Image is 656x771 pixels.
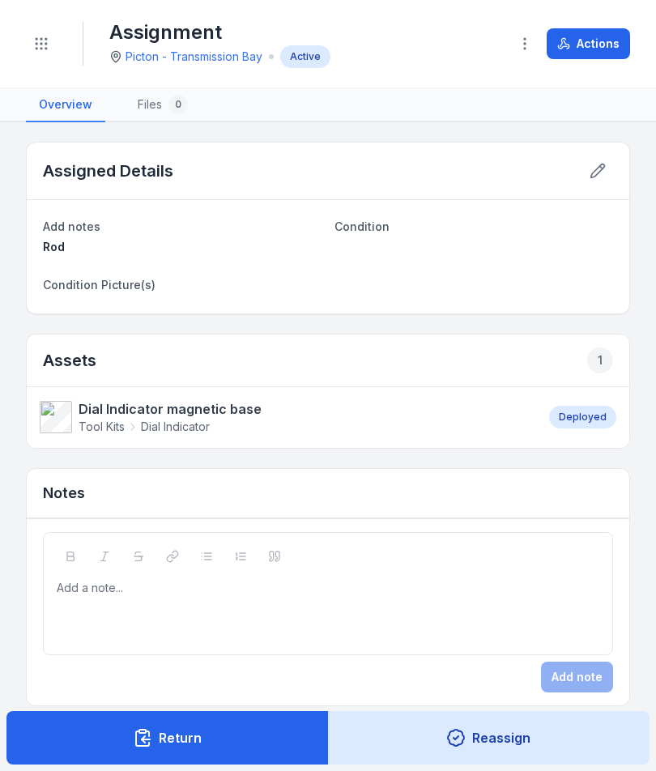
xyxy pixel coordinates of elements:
span: Tool Kits [79,419,125,435]
h2: Assigned Details [43,160,173,182]
div: Deployed [549,406,616,428]
span: Rod [43,240,65,253]
a: Overview [26,88,105,122]
button: Return [6,711,329,765]
button: Toggle navigation [26,28,57,59]
a: Dial Indicator magnetic baseTool KitsDial Indicator [40,399,533,435]
button: Reassign [328,711,650,765]
button: Actions [547,28,630,59]
div: Active [280,45,330,68]
a: Picton - Transmission Bay [126,49,262,65]
span: Condition [334,219,390,233]
span: Dial Indicator [141,419,210,435]
div: 1 [587,347,613,373]
span: Add notes [43,219,100,233]
h3: Notes [43,482,85,505]
span: Condition Picture(s) [43,278,155,292]
a: Files0 [125,88,201,122]
h2: Assets [43,347,613,373]
h1: Assignment [109,19,330,45]
div: 0 [168,95,188,114]
strong: Dial Indicator magnetic base [79,399,262,419]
